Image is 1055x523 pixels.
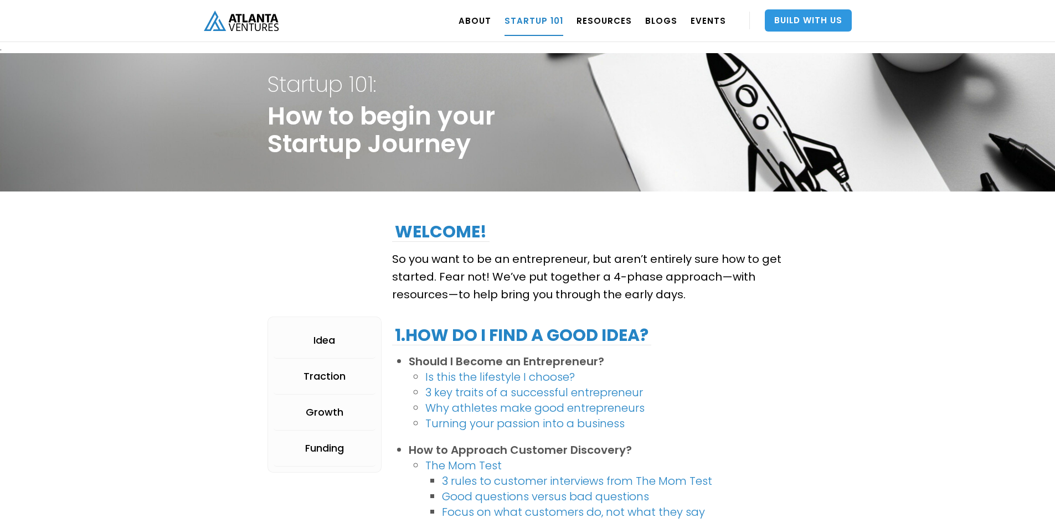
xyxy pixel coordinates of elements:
a: Idea [274,323,376,359]
a: 3 rules to customer interviews from The Mom Test [442,473,712,489]
a: Startup 101 [505,5,563,36]
a: Turning your passion into a business [425,416,625,431]
h1: How to begin your Startup Journey [267,66,495,178]
div: Traction [303,371,346,382]
div: Growth [306,407,343,418]
a: 3 key traits of a successful entrepreneur [425,385,643,400]
a: RESOURCES [577,5,632,36]
a: Funding [274,431,376,467]
p: So you want to be an entrepreneur, but aren’t entirely sure how to get started. Fear not! We’ve p... [392,250,788,303]
a: Traction [274,359,376,395]
a: ABOUT [459,5,491,36]
a: Build With Us [765,9,852,32]
a: Focus on what customers do, not what they say‍ [442,504,705,520]
a: Is this the lifestyle I choose? [425,369,575,385]
div: Funding [305,443,344,454]
strong: Should I Become an Entrepreneur? [409,354,604,369]
h2: Welcome! [392,222,490,242]
a: Why athletes make good entrepreneurs [425,400,645,416]
a: The Mom Test [425,458,502,473]
div: Idea [313,335,335,346]
a: Good questions versus bad questions [442,489,649,504]
h2: 1. [392,325,651,345]
a: BLOGS [645,5,677,36]
strong: How do I find a good idea? [405,323,649,347]
a: Growth [274,395,376,431]
strong: How to Approach Customer Discovery? [409,442,632,458]
strong: Startup 101: [267,69,376,100]
a: EVENTS [691,5,726,36]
